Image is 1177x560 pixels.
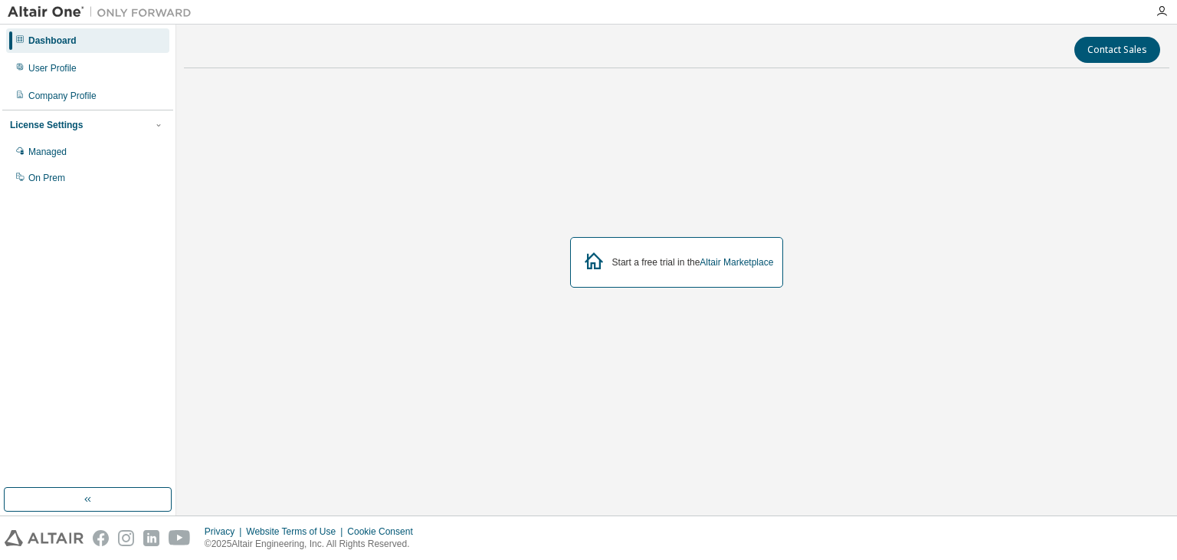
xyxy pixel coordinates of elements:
[612,256,774,268] div: Start a free trial in the
[28,146,67,158] div: Managed
[143,530,159,546] img: linkedin.svg
[10,119,83,131] div: License Settings
[28,62,77,74] div: User Profile
[205,525,246,538] div: Privacy
[118,530,134,546] img: instagram.svg
[1074,37,1160,63] button: Contact Sales
[169,530,191,546] img: youtube.svg
[205,538,422,551] p: © 2025 Altair Engineering, Inc. All Rights Reserved.
[246,525,347,538] div: Website Terms of Use
[5,530,84,546] img: altair_logo.svg
[28,172,65,184] div: On Prem
[700,257,773,268] a: Altair Marketplace
[93,530,109,546] img: facebook.svg
[8,5,199,20] img: Altair One
[347,525,421,538] div: Cookie Consent
[28,90,97,102] div: Company Profile
[28,35,77,47] div: Dashboard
